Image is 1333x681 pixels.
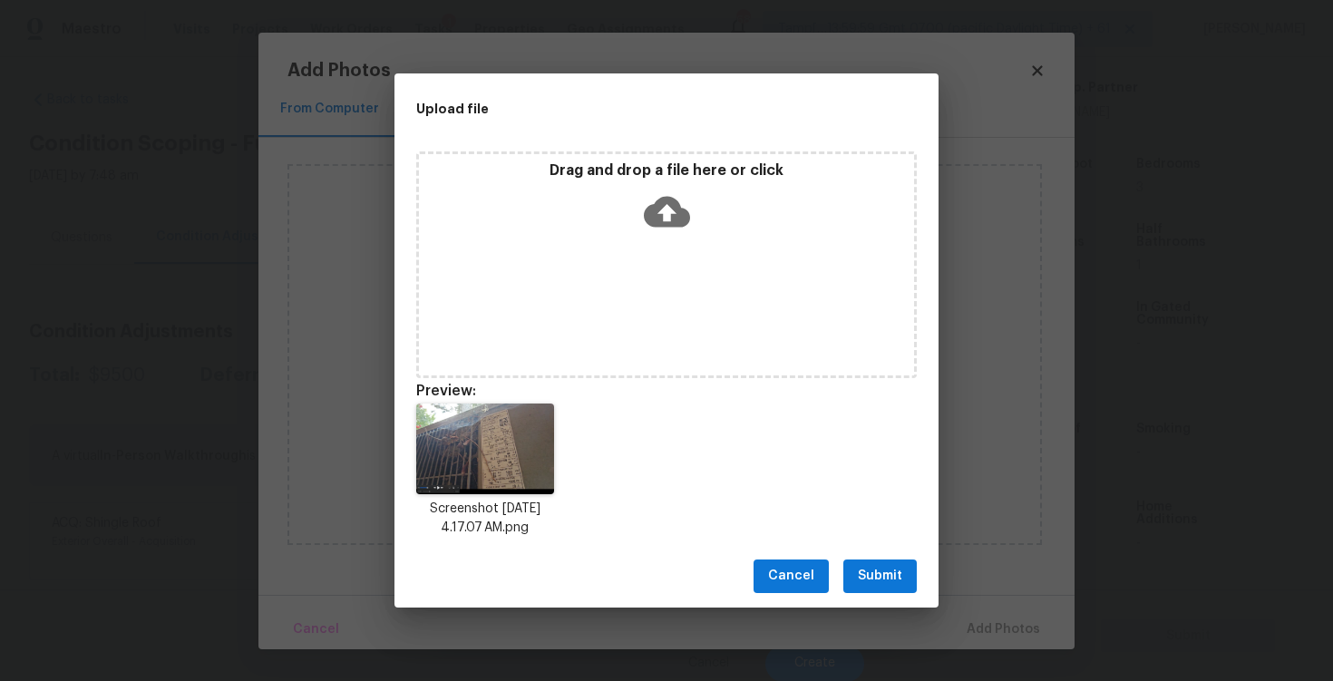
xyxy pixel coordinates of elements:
[416,404,554,494] img: 3G9IAAAggggAACCCCAAAIIIIAAAggggAACCCCAAAIIIIAAAggggAACCCCAAAIIIIAAAggggAACCBQSIOG7EBs7IYAAAggggAA...
[858,565,902,588] span: Submit
[419,161,914,180] p: Drag and drop a file here or click
[416,99,835,119] h2: Upload file
[768,565,814,588] span: Cancel
[754,559,829,593] button: Cancel
[843,559,917,593] button: Submit
[416,500,554,538] p: Screenshot [DATE] 4.17.07 AM.png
